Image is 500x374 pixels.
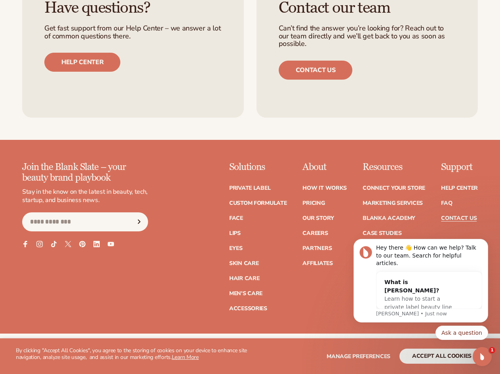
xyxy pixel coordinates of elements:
a: Hair Care [229,276,259,281]
a: How It Works [302,185,347,191]
span: 1 [489,347,495,353]
iframe: Intercom notifications message [342,221,500,353]
p: Solutions [229,162,287,172]
a: FAQ [441,200,452,206]
a: Pricing [302,200,325,206]
iframe: Intercom live chat [473,347,492,366]
a: Skin Care [229,261,259,266]
p: About [302,162,347,172]
p: Resources [363,162,425,172]
a: Blanka Academy [363,216,415,221]
a: Accessories [229,306,267,311]
a: Affiliates [302,261,333,266]
a: Careers [302,231,328,236]
a: Help Center [441,185,478,191]
button: Manage preferences [327,349,390,364]
a: Men's Care [229,291,262,296]
a: Learn More [172,353,199,361]
button: accept all cookies [399,349,484,364]
a: Private label [229,185,270,191]
p: Can’t find the answer you’re looking for? Reach out to our team directly and we’ll get back to yo... [279,25,456,48]
button: Subscribe [130,212,148,231]
p: Join the Blank Slate – your beauty brand playbook [22,162,148,183]
a: Eyes [229,246,243,251]
a: Lips [229,231,241,236]
a: Help center [44,53,120,72]
p: Get fast support from our Help Center – we answer a lot of common questions there. [44,25,222,40]
p: By clicking "Accept All Cookies", you agree to the storing of cookies on your device to enhance s... [16,347,250,361]
a: Face [229,216,243,221]
a: Connect your store [363,185,425,191]
p: Stay in the know on the latest in beauty, tech, startup, and business news. [22,188,148,204]
a: Contact us [279,61,353,80]
a: Our Story [302,216,334,221]
a: Contact Us [441,216,477,221]
a: Marketing services [363,200,423,206]
span: Manage preferences [327,353,390,360]
p: Support [441,162,478,172]
a: Partners [302,246,332,251]
a: Custom formulate [229,200,287,206]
